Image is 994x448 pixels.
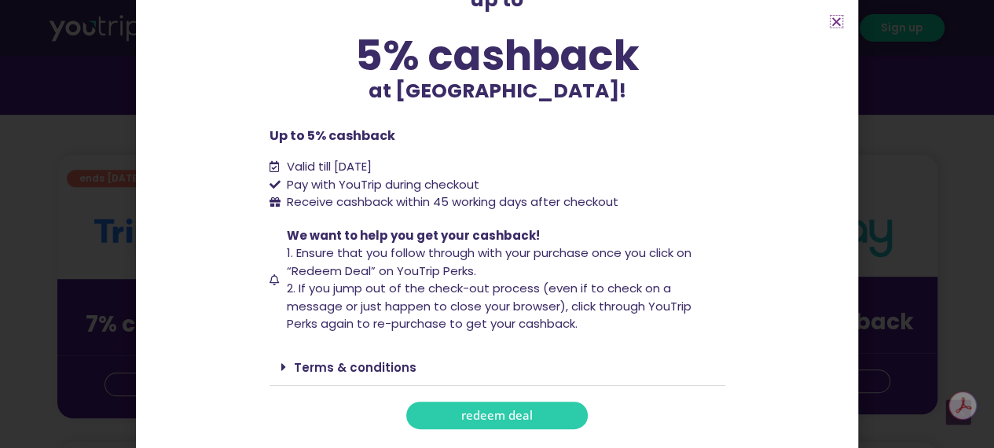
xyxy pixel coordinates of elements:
[283,193,618,211] span: Receive cashback within 45 working days after checkout
[270,127,725,145] p: Up to 5% cashback
[270,76,725,106] p: at [GEOGRAPHIC_DATA]!
[461,409,533,421] span: redeem deal
[270,349,725,386] div: Terms & conditions
[287,227,540,244] span: We want to help you get your cashback!
[270,35,725,76] div: 5% cashback
[294,359,416,376] a: Terms & conditions
[287,280,691,332] span: 2. If you jump out of the check-out process (even if to check on a message or just happen to clos...
[283,176,479,194] span: Pay with YouTrip during checkout
[283,158,372,176] span: Valid till [DATE]
[287,244,691,279] span: 1. Ensure that you follow through with your purchase once you click on “Redeem Deal” on YouTrip P...
[406,402,588,429] a: redeem deal
[831,16,842,28] a: Close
